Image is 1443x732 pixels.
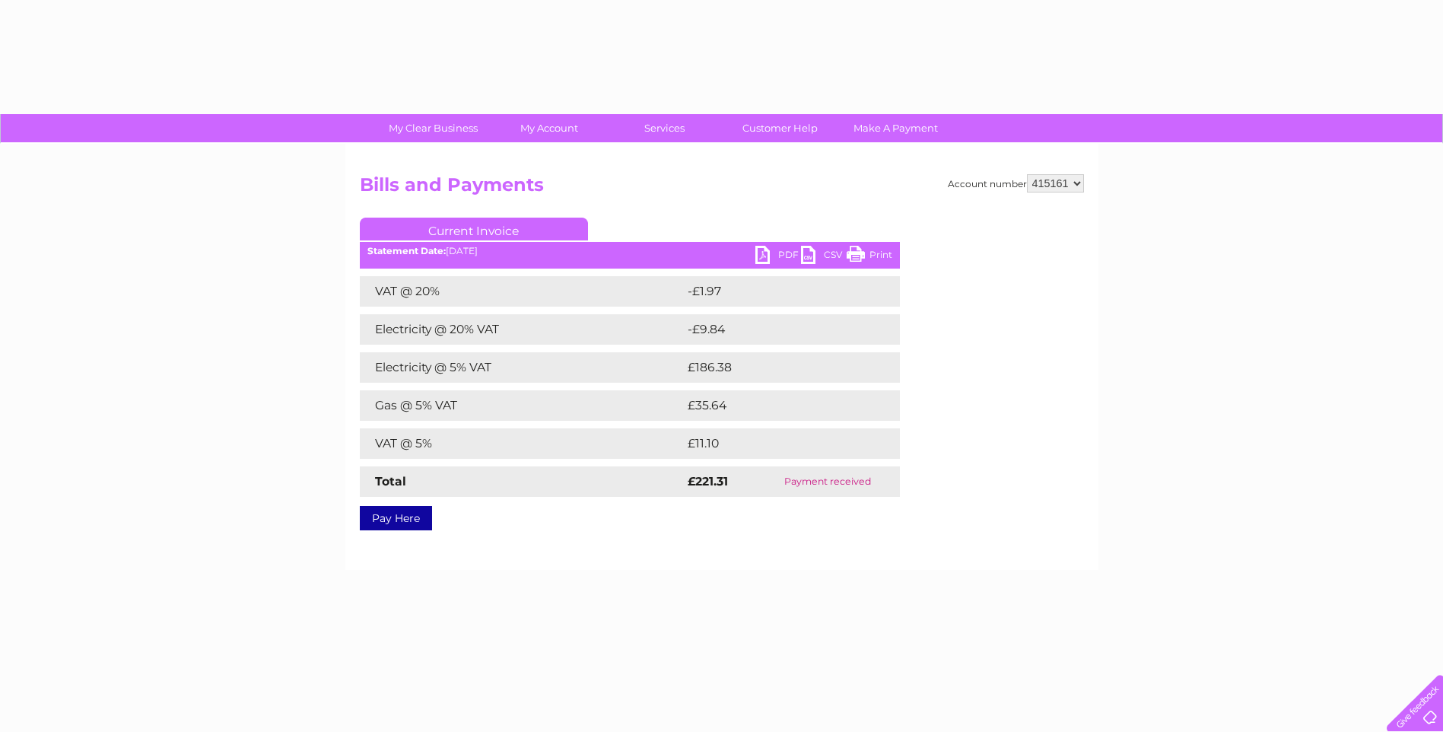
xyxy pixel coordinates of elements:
td: VAT @ 5% [360,428,684,459]
td: £11.10 [684,428,864,459]
td: Electricity @ 20% VAT [360,314,684,345]
a: Current Invoice [360,218,588,240]
td: Electricity @ 5% VAT [360,352,684,383]
strong: £221.31 [688,474,728,489]
td: £35.64 [684,390,869,421]
div: [DATE] [360,246,900,256]
td: -£1.97 [684,276,866,307]
a: Services [602,114,727,142]
h2: Bills and Payments [360,174,1084,203]
td: Payment received [756,466,899,497]
td: VAT @ 20% [360,276,684,307]
a: My Account [486,114,612,142]
a: Pay Here [360,506,432,530]
a: Customer Help [717,114,843,142]
td: £186.38 [684,352,872,383]
a: PDF [755,246,801,268]
b: Statement Date: [367,245,446,256]
a: My Clear Business [370,114,496,142]
a: CSV [801,246,847,268]
td: Gas @ 5% VAT [360,390,684,421]
a: Print [847,246,892,268]
div: Account number [948,174,1084,193]
td: -£9.84 [684,314,869,345]
a: Make A Payment [833,114,958,142]
strong: Total [375,474,406,489]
